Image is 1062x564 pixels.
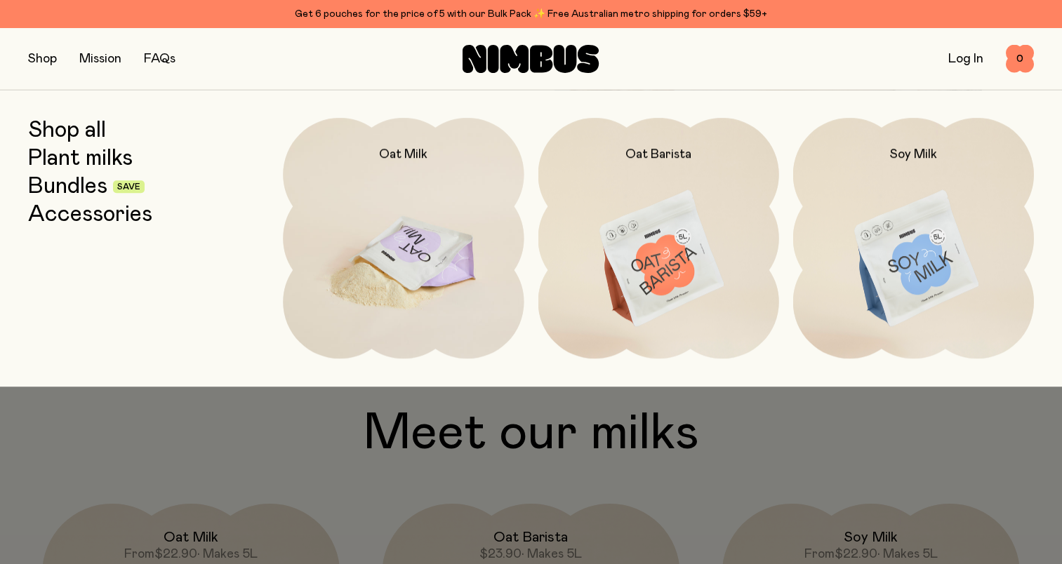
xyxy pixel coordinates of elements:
a: Accessories [28,202,152,227]
a: Oat Milk [283,118,524,358]
span: Save [117,183,140,192]
a: Shop all [28,118,106,143]
a: Bundles [28,174,107,199]
h2: Oat Milk [379,146,427,163]
a: FAQs [144,53,175,65]
div: Get 6 pouches for the price of 5 with our Bulk Pack ✨ Free Australian metro shipping for orders $59+ [28,6,1034,22]
a: Mission [79,53,121,65]
h2: Soy Milk [890,146,937,163]
a: Soy Milk [793,118,1034,358]
h2: Oat Barista [625,146,691,163]
button: 0 [1006,45,1034,73]
a: Plant milks [28,146,133,171]
a: Oat Barista [538,118,779,358]
a: Log In [948,53,983,65]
